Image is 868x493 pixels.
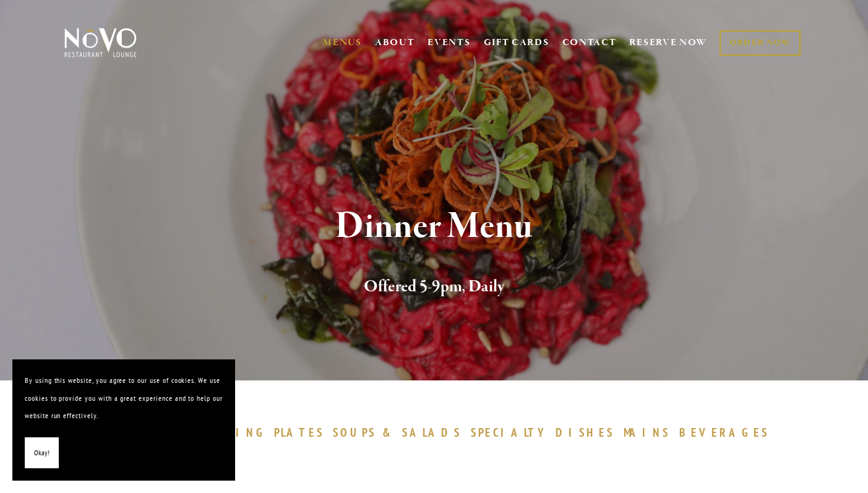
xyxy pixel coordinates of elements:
[679,425,770,440] span: BEVERAGES
[382,425,396,440] span: &
[471,425,621,440] a: SPECIALTYDISHES
[402,425,462,440] span: SALADS
[471,425,550,440] span: SPECIALTY
[192,425,330,440] a: SHARINGPLATES
[624,425,676,440] a: MAINS
[274,425,324,440] span: PLATES
[556,425,614,440] span: DISHES
[333,425,467,440] a: SOUPS&SALADS
[375,36,415,49] a: ABOUT
[12,359,235,481] section: Cookie banner
[323,36,362,49] a: MENUS
[629,31,707,54] a: RESERVE NOW
[720,30,801,56] a: ORDER NOW
[333,425,376,440] span: SOUPS
[84,274,784,300] h2: Offered 5-9pm, Daily
[624,425,670,440] span: MAINS
[484,31,549,54] a: GIFT CARDS
[428,36,470,49] a: EVENTS
[679,425,776,440] a: BEVERAGES
[192,425,268,440] span: SHARING
[84,207,784,247] h1: Dinner Menu
[25,437,59,469] button: Okay!
[25,372,223,425] p: By using this website, you agree to our use of cookies. We use cookies to provide you with a grea...
[34,444,49,462] span: Okay!
[562,31,617,54] a: CONTACT
[62,27,139,58] img: Novo Restaurant &amp; Lounge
